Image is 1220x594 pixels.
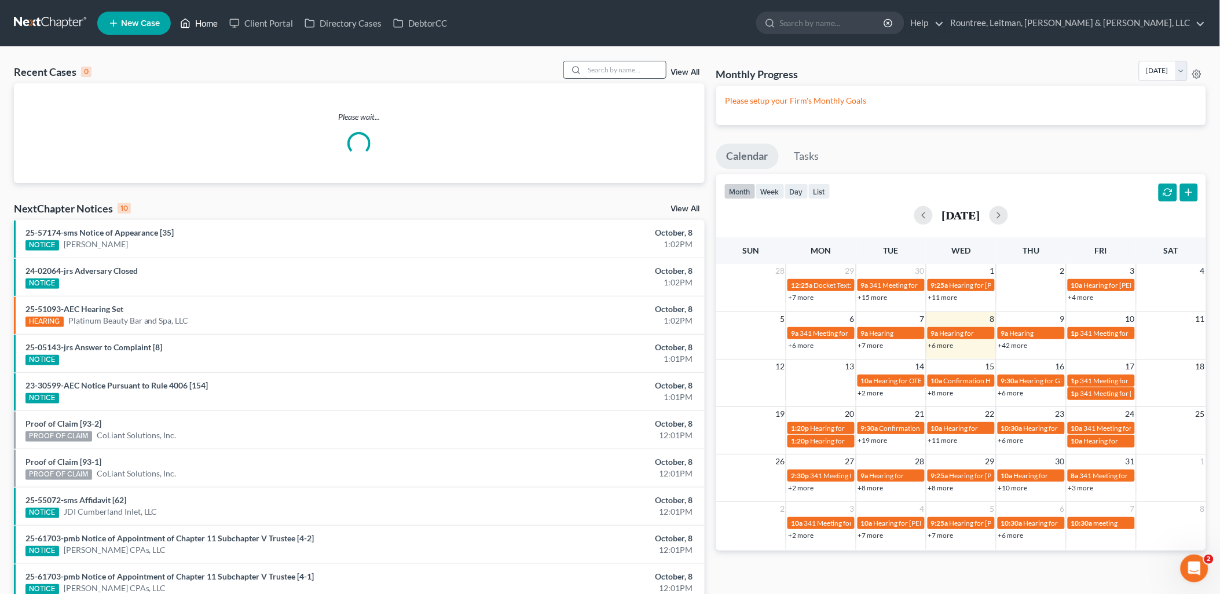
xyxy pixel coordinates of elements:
a: +11 more [928,436,958,445]
a: 25-55072-sms Affidavit [62] [25,495,126,505]
span: 3 [849,502,856,516]
span: 9:30a [861,424,878,432]
a: +42 more [998,341,1028,350]
div: NOTICE [25,240,59,251]
a: +6 more [928,341,954,350]
span: 10:30a [1071,519,1093,527]
span: 23 [1054,407,1066,421]
span: 9a [791,329,798,338]
div: 12:01PM [478,506,693,518]
span: 341 Meeting for [870,281,918,289]
span: 5 [779,312,786,326]
span: 24 [1124,407,1136,421]
a: +10 more [998,483,1028,492]
span: 341 Meeting for [PERSON_NAME] [810,471,914,480]
span: Confirmation Hearing for [PERSON_NAME] and [PERSON_NAME] [PERSON_NAME] [880,424,1136,432]
div: 12:01PM [478,468,693,479]
span: Hearing for [870,471,904,480]
a: Client Portal [224,13,299,34]
span: 25 [1195,407,1206,421]
input: Search by name... [585,61,666,78]
a: Proof of Claim [93-1] [25,457,101,467]
span: 12:25a [791,281,812,289]
span: 9a [861,281,869,289]
span: 4 [1199,264,1206,278]
div: 12:01PM [478,430,693,441]
a: 25-61703-pmb Notice of Appointment of Chapter 11 Subchapter V Trustee [4-1] [25,571,314,581]
span: 9:30a [1001,376,1019,385]
div: Recent Cases [14,65,91,79]
span: 18 [1195,360,1206,373]
span: 8 [989,312,996,326]
span: Sun [743,245,760,255]
span: 1p [1071,329,1079,338]
span: 1 [989,264,996,278]
div: NOTICE [25,546,59,556]
span: 9a [861,471,869,480]
a: Help [905,13,944,34]
a: Platinum Beauty Bar and Spa, LLC [68,315,189,327]
h3: Monthly Progress [716,67,798,81]
a: +8 more [858,483,884,492]
span: 2 [1059,264,1066,278]
div: 12:01PM [478,544,693,556]
span: 8a [1071,471,1079,480]
a: +7 more [858,531,884,540]
span: 10a [861,519,873,527]
div: October, 8 [478,227,693,239]
a: +15 more [858,293,888,302]
button: day [785,184,808,199]
span: 1 [1199,454,1206,468]
span: 14 [914,360,926,373]
span: 341 Meeting for [800,329,848,338]
span: 4 [919,502,926,516]
span: 30 [914,264,926,278]
div: NextChapter Notices [14,201,131,215]
span: 12 [774,360,786,373]
div: NOTICE [25,355,59,365]
div: 1:02PM [478,315,693,327]
button: list [808,184,830,199]
a: 25-51093-AEC Hearing Set [25,304,123,314]
span: Hearing [870,329,894,338]
a: 25-61703-pmb Notice of Appointment of Chapter 11 Subchapter V Trustee [4-2] [25,533,314,543]
span: 9 [1059,312,1066,326]
a: +8 more [928,388,954,397]
span: Hearing for [PERSON_NAME] [874,519,964,527]
a: +4 more [1068,293,1094,302]
span: 7 [919,312,926,326]
span: 9a [1001,329,1009,338]
a: JDI Cumberland Inlet, LLC [64,506,157,518]
a: Calendar [716,144,779,169]
a: +2 more [858,388,884,397]
span: 341 Meeting for [1080,376,1129,385]
span: 7 [1129,502,1136,516]
a: +6 more [998,531,1024,540]
span: Hearing for [944,424,979,432]
span: 9a [861,329,869,338]
a: +6 more [788,341,814,350]
span: Hearing for [1084,437,1119,445]
a: DebtorCC [387,13,453,34]
span: Thu [1023,245,1039,255]
div: October, 8 [478,380,693,391]
div: 1:01PM [478,353,693,365]
span: 341 Meeting for [PERSON_NAME] [1084,424,1188,432]
span: 11 [1195,312,1206,326]
span: Hearing [1010,329,1034,338]
span: 10a [861,376,873,385]
a: 23-30599-AEC Notice Pursuant to Rule 4006 [154] [25,380,208,390]
a: View All [671,68,700,76]
div: NOTICE [25,393,59,404]
span: 29 [844,264,856,278]
span: 2 [779,502,786,516]
span: 9:25a [931,471,948,480]
span: 9:25a [931,519,948,527]
span: 10a [1001,471,1013,480]
span: meeting [1094,519,1118,527]
span: 10a [791,519,803,527]
span: 22 [984,407,996,421]
span: Hearing for Global Concessions Inc. [1020,376,1128,385]
div: October, 8 [478,265,693,277]
span: 341 Meeting for [PERSON_NAME] [804,519,908,527]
